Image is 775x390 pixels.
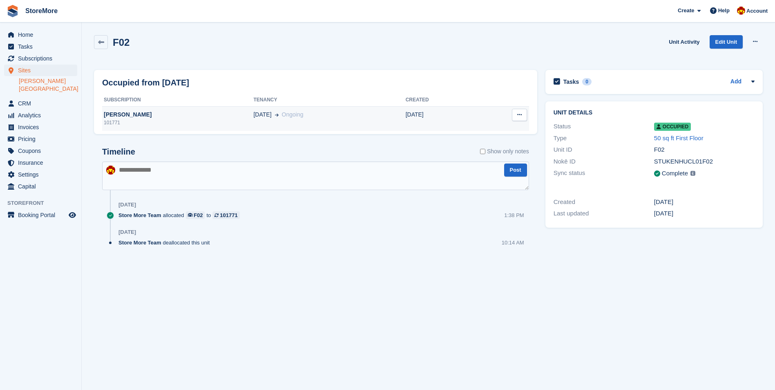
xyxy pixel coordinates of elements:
[554,145,654,155] div: Unit ID
[7,199,81,207] span: Storefront
[654,157,755,166] div: STUKENHUCL01F02
[654,197,755,207] div: [DATE]
[18,41,67,52] span: Tasks
[4,157,77,168] a: menu
[18,209,67,221] span: Booking Portal
[18,121,67,133] span: Invoices
[690,171,695,176] img: icon-info-grey-7440780725fd019a000dd9b08b2336e03edf1995a4989e88bcd33f0948082b44.svg
[582,78,592,85] div: 0
[710,35,743,49] a: Edit Unit
[282,111,304,118] span: Ongoing
[554,197,654,207] div: Created
[194,211,203,219] div: F02
[480,147,485,156] input: Show only notes
[118,239,214,247] div: deallocated this unit
[730,77,741,87] a: Add
[18,29,67,40] span: Home
[737,7,745,15] img: Store More Team
[253,110,271,119] span: [DATE]
[718,7,730,15] span: Help
[504,211,524,219] div: 1:38 PM
[554,157,654,166] div: Nokē ID
[4,65,77,76] a: menu
[18,157,67,168] span: Insurance
[18,133,67,145] span: Pricing
[118,211,244,219] div: allocated to
[118,211,161,219] span: Store More Team
[19,77,77,93] a: [PERSON_NAME][GEOGRAPHIC_DATA]
[654,209,755,218] div: [DATE]
[554,134,654,143] div: Type
[18,169,67,180] span: Settings
[554,110,755,116] h2: Unit details
[18,98,67,109] span: CRM
[18,110,67,121] span: Analytics
[4,110,77,121] a: menu
[666,35,703,49] a: Unit Activity
[502,239,524,247] div: 10:14 AM
[662,169,688,178] div: Complete
[212,211,239,219] a: 101771
[554,209,654,218] div: Last updated
[102,110,253,119] div: [PERSON_NAME]
[102,147,135,157] h2: Timeline
[4,169,77,180] a: menu
[406,106,477,131] td: [DATE]
[118,229,136,235] div: [DATE]
[102,94,253,107] th: Subscription
[113,37,130,48] h2: F02
[4,29,77,40] a: menu
[563,78,579,85] h2: Tasks
[18,53,67,64] span: Subscriptions
[654,145,755,155] div: F02
[18,65,67,76] span: Sites
[106,166,115,175] img: Store More Team
[118,239,161,247] span: Store More Team
[253,94,405,107] th: Tenancy
[554,168,654,179] div: Sync status
[18,145,67,157] span: Coupons
[480,147,529,156] label: Show only notes
[654,123,691,131] span: Occupied
[4,41,77,52] a: menu
[4,181,77,192] a: menu
[678,7,694,15] span: Create
[554,122,654,131] div: Status
[102,119,253,126] div: 101771
[504,164,527,177] button: Post
[4,98,77,109] a: menu
[4,133,77,145] a: menu
[4,209,77,221] a: menu
[746,7,768,15] span: Account
[102,76,189,89] h2: Occupied from [DATE]
[186,211,205,219] a: F02
[4,121,77,133] a: menu
[22,4,61,18] a: StoreMore
[4,145,77,157] a: menu
[118,202,136,208] div: [DATE]
[67,210,77,220] a: Preview store
[7,5,19,17] img: stora-icon-8386f47178a22dfd0bd8f6a31ec36ba5ce8667c1dd55bd0f319d3a0aa187defe.svg
[654,134,704,141] a: 50 sq ft First Floor
[4,53,77,64] a: menu
[220,211,237,219] div: 101771
[406,94,477,107] th: Created
[18,181,67,192] span: Capital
